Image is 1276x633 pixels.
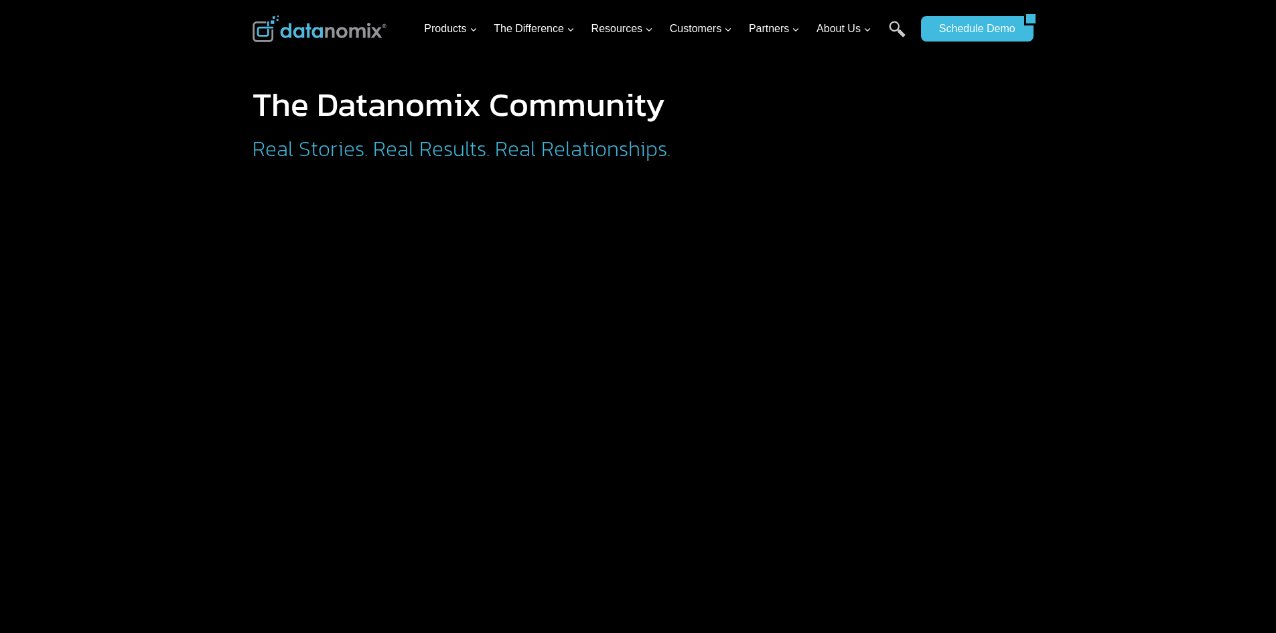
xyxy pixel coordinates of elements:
[419,7,914,51] nav: Primary Navigation
[921,16,1024,42] a: Schedule Demo
[253,15,386,42] img: Datanomix
[424,20,477,38] span: Products
[253,138,782,159] h2: Real Stories. Real Results. Real Relationships.
[749,20,800,38] span: Partners
[817,20,871,38] span: About Us
[670,20,732,38] span: Customers
[494,20,575,38] span: The Difference
[591,20,653,38] span: Resources
[253,88,782,121] h1: The Datanomix Community
[889,21,906,51] a: Search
